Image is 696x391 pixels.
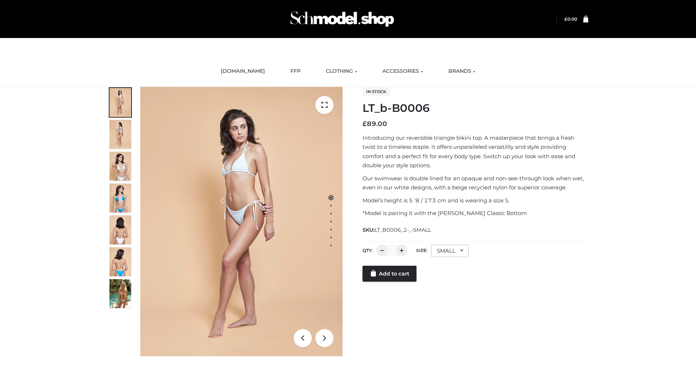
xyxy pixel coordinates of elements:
img: Schmodel Admin 964 [288,5,397,33]
p: *Model is pairing it with the [PERSON_NAME] Classic Bottom [362,209,588,218]
img: ArielClassicBikiniTop_CloudNine_AzureSky_OW114ECO_1 [140,87,343,356]
bdi: 89.00 [362,120,387,128]
h1: LT_b-B0006 [362,102,588,115]
div: SMALL [431,245,469,257]
span: £ [362,120,367,128]
span: SKU: [362,226,432,234]
p: Introducing our reversible triangle bikini top. A masterpiece that brings a fresh twist to a time... [362,133,588,170]
span: LT_B0006_2-_-SMALL [374,227,431,233]
img: Arieltop_CloudNine_AzureSky2.jpg [109,279,131,308]
img: ArielClassicBikiniTop_CloudNine_AzureSky_OW114ECO_1-scaled.jpg [109,88,131,117]
a: Add to cart [362,266,417,282]
label: QTY: [362,248,373,253]
span: In stock [362,87,390,96]
label: Size: [416,248,427,253]
a: ACCESSORIES [377,63,428,79]
a: £0.00 [564,16,577,22]
img: ArielClassicBikiniTop_CloudNine_AzureSky_OW114ECO_2-scaled.jpg [109,120,131,149]
span: £ [564,16,567,22]
img: ArielClassicBikiniTop_CloudNine_AzureSky_OW114ECO_8-scaled.jpg [109,247,131,276]
img: ArielClassicBikiniTop_CloudNine_AzureSky_OW114ECO_3-scaled.jpg [109,152,131,181]
a: [DOMAIN_NAME] [215,63,270,79]
img: ArielClassicBikiniTop_CloudNine_AzureSky_OW114ECO_7-scaled.jpg [109,215,131,244]
a: FFP [285,63,306,79]
bdi: 0.00 [564,16,577,22]
img: ArielClassicBikiniTop_CloudNine_AzureSky_OW114ECO_4-scaled.jpg [109,184,131,213]
a: CLOTHING [320,63,362,79]
p: Our swimwear is double lined for an opaque and non-see-through look when wet, even in our white d... [362,174,588,192]
a: BRANDS [443,63,481,79]
p: Model’s height is 5 ‘8 / 173 cm and is wearing a size S. [362,196,588,205]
